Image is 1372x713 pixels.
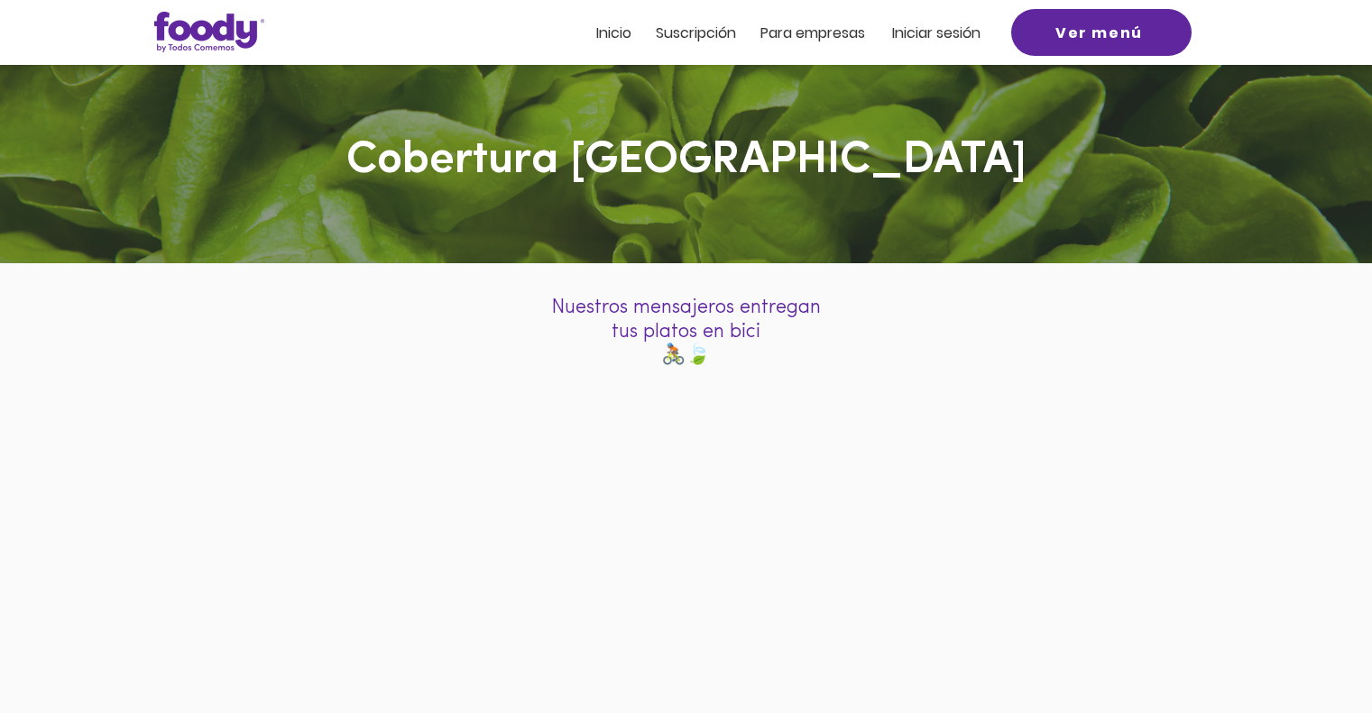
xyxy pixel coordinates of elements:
a: Iniciar sesión [892,25,981,41]
img: Logo_Foody V2.0.0 (3).png [154,12,264,52]
a: Suscripción [656,25,736,41]
span: Iniciar sesión [892,23,981,43]
a: Inicio [596,25,631,41]
span: ra empresas [778,23,865,43]
a: Para empresas [760,25,865,41]
span: Inicio [596,23,631,43]
span: Nuestros mensajeros entregan tus platos en bici [551,297,821,343]
span: Cobertura [GEOGRAPHIC_DATA] [346,138,1027,184]
span: Pa [760,23,778,43]
span: Suscripción [656,23,736,43]
span: 🚴🏽🍃 [661,343,710,364]
a: Ver menú [1011,9,1192,56]
span: Ver menú [1055,22,1143,44]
